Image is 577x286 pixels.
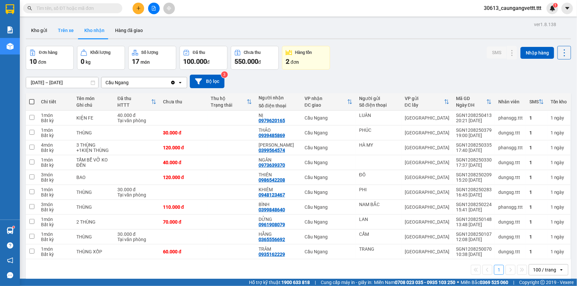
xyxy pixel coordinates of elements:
span: Gửi: [6,6,16,13]
div: Số lượng [142,50,158,55]
div: phansgg.ttt [498,115,523,121]
span: | [315,279,316,286]
div: 1 món [41,232,70,237]
button: Nhập hàng [520,47,554,59]
div: Cầu Ngang [305,190,352,195]
div: Đơn hàng [39,50,57,55]
div: Cầu Ngang [305,160,352,165]
div: 1 [551,204,567,210]
div: Bất kỳ [41,162,70,168]
button: file-add [148,3,160,14]
div: HÀ MY [359,142,398,148]
div: 0986542208 [259,177,285,183]
div: LUÂN [359,113,398,118]
div: Trạng thái [211,102,247,108]
span: ngày [554,145,564,150]
div: 16:45 [DATE] [456,192,492,197]
button: SMS [487,47,507,58]
div: 1 [529,249,544,254]
div: 0973639370 [259,162,285,168]
div: Tồn kho [551,99,567,104]
button: 1 [494,265,504,275]
button: Trên xe [53,22,79,38]
div: Tại văn phòng [117,192,156,197]
div: 15:41 [DATE] [456,207,492,212]
div: 0937897177 [43,28,110,38]
div: 1 [551,219,567,225]
div: Bất kỳ [41,118,70,123]
div: 1 [551,130,567,135]
div: 70.000 đ [163,219,204,225]
span: ngày [554,204,564,210]
th: Toggle SortBy [453,93,495,111]
svg: open [178,80,183,85]
div: Cầu Ngang [305,130,352,135]
div: VP nhận [305,96,347,101]
div: Thu hộ [211,96,247,101]
div: 1 [529,204,544,210]
strong: 0708 023 035 - 0935 103 250 [395,280,455,285]
div: 1 [529,160,544,165]
span: ngày [554,249,564,254]
div: ĐC giao [305,102,347,108]
div: ĐC lấy [405,102,444,108]
div: dungsg.ttt [498,130,523,135]
div: Ghi chú [76,102,111,108]
div: 1 [529,234,544,239]
div: TẤM BỄ VỠ KO ĐỀN [76,157,111,168]
strong: 0369 525 060 [480,280,508,285]
div: 1 [551,175,567,180]
div: 1 [529,175,544,180]
div: phansgg.ttt [498,145,523,150]
span: Miền Bắc [461,279,508,286]
img: icon-new-feature [550,5,556,11]
div: Cầu Ngang [305,249,352,254]
span: caret-down [564,5,570,11]
span: 17 [132,57,139,65]
span: file-add [151,6,156,11]
div: Chi tiết [41,99,70,104]
div: Cầu Ngang [6,6,38,21]
div: Người gửi [359,96,398,101]
div: Bất kỳ [41,222,70,227]
div: 30.000 đ [117,187,156,192]
div: THANH TUYỀN [259,142,298,148]
div: 2 THÙNG [76,219,111,225]
div: 1 [529,219,544,225]
div: CẨM [359,232,398,237]
div: 1 [551,145,567,150]
span: 0 [81,57,84,65]
div: KIỆN FE [76,115,111,121]
div: 19:00 [DATE] [456,133,492,138]
div: THÙNG [76,190,111,195]
div: ĐÔ [359,172,398,177]
div: SGN1208250330 [456,157,492,162]
div: Chưa thu [244,50,261,55]
div: SGN1208250148 [456,217,492,222]
div: 1 món [41,187,70,192]
div: Người nhận [259,95,298,100]
div: THÙNG [76,204,111,210]
th: Toggle SortBy [207,93,255,111]
div: 0399564574 [259,148,285,153]
div: phansgg.ttt [498,204,523,210]
div: Cầu Ngang [305,204,352,210]
div: TIỀN [43,20,110,28]
div: Cầu Ngang [305,145,352,150]
span: ngày [554,175,564,180]
th: Toggle SortBy [301,93,356,111]
div: 1 món [41,217,70,222]
div: 0948123467 [259,192,285,197]
span: Cung cấp máy in - giấy in: [321,279,372,286]
div: VP gửi [405,96,444,101]
span: ngày [554,115,564,121]
div: 120.000 đ [163,145,204,150]
div: HTTT [117,102,151,108]
div: 1 món [41,157,70,162]
svg: open [559,267,564,272]
div: 3 món [41,202,70,207]
span: kg [86,59,91,65]
div: [GEOGRAPHIC_DATA] [405,234,449,239]
th: Toggle SortBy [401,93,453,111]
div: SMS [529,99,539,104]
